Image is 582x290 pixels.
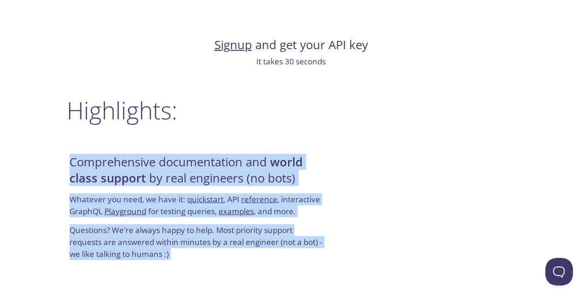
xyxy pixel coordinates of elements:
a: examples [219,206,254,216]
a: Signup [214,37,252,53]
h4: and get your API key [67,37,516,53]
a: reference [241,194,277,205]
a: quickstart [187,194,224,205]
h2: Highlights: [67,97,516,124]
p: Whatever you need, we have it: , API , interactive GraphQL for testing queries, , and more. [69,193,326,224]
a: Playground [104,206,146,216]
p: It takes 30 seconds [67,56,516,68]
p: Questions? We're always happy to help. Most priority support requests are answered within minutes... [69,224,326,260]
iframe: Help Scout Beacon - Open [545,258,573,285]
h4: Comprehensive documentation and by real engineers (no bots) [69,154,326,193]
strong: world class support [69,154,303,186]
